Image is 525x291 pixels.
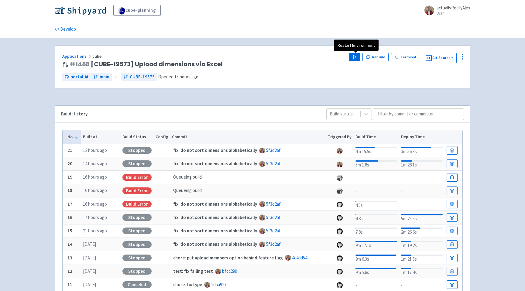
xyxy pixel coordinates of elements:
span: actuallyReallyAlex [437,5,470,11]
div: 1m 17.4s [401,267,443,276]
div: - [401,187,443,195]
a: Applications [62,53,92,59]
a: 5f3d2af [266,161,281,166]
div: 1m 19.2s [401,240,443,249]
div: Build Error [122,201,152,207]
a: bfcc299 [222,268,237,274]
div: 3m 56.3s [401,146,443,155]
div: 1m 28.1s [401,159,443,169]
a: Develop [55,21,76,38]
a: #1488 [70,60,90,68]
div: Stopped [122,255,152,261]
b: 15 [67,228,72,234]
a: 5f3d2af [266,228,281,234]
b: 11 [67,282,72,287]
div: Canceled [122,281,152,288]
b: 13 [67,255,72,261]
img: Shipyard logo [55,5,106,15]
div: 4.8s [355,213,397,222]
span: [CUBE-19573] Upload dimensions via Excel [70,61,223,68]
th: Config [153,130,170,144]
strong: fix: do not sort dimensions alphabetically [173,228,257,234]
span: ← [114,74,119,80]
div: - [401,200,443,208]
a: Build Details [447,280,458,289]
a: 5f3d2af [266,241,281,247]
button: Rebuild [362,53,389,61]
a: 2daa927 [211,282,226,287]
div: Stopped [122,214,152,221]
strong: fix: do not sort dimensions alphabetically [173,214,257,220]
div: 4m 15.5s [355,146,397,155]
div: 5m 1.8s [355,159,397,169]
time: 16 hours ago [83,174,107,180]
time: 14 hours ago [83,161,107,166]
b: 12 [67,268,72,274]
time: [DATE] [83,282,96,287]
a: actuallyReallyAlex User [421,5,470,15]
a: main [91,73,112,81]
a: 5f3d2af [266,214,281,220]
time: 12 hours ago [83,147,107,153]
a: 5f3d2af [266,201,281,207]
time: 21 hours ago [83,228,107,234]
a: Build Details [447,173,458,182]
time: [DATE] [83,241,96,247]
th: Build Time [353,130,399,144]
a: 4c40d54 [292,255,307,261]
div: - [355,173,397,181]
b: 21 [67,147,72,153]
a: Build Details [447,200,458,208]
button: Play [349,53,360,61]
div: 4.5s [355,200,397,209]
span: Queueing build... [173,174,204,181]
span: CUBE-19573 [130,74,155,80]
a: Terminal [391,53,419,61]
button: Git Source [422,53,457,63]
a: Build Details [447,267,458,276]
b: 14 [67,241,72,247]
a: Build Details [447,187,458,195]
span: cube [92,53,102,59]
a: Build Details [447,213,458,222]
b: 18 [67,187,72,193]
small: User [437,11,470,15]
b: 20 [67,161,72,166]
a: Build Details [447,159,458,168]
div: 9m 6.3s [355,253,397,263]
strong: fix: do not sort dimensions alphabetically [173,161,257,166]
strong: fix: do not sort dimensions alphabetically [173,201,257,207]
div: 7.8s [355,226,397,236]
span: main [100,74,109,80]
b: 17 [67,201,72,207]
span: Opened [158,74,198,80]
strong: chore: fix type [173,282,202,287]
a: CUBE-19573 [121,73,157,81]
a: portal [62,73,91,81]
div: Build History [61,111,317,118]
th: Triggered By [326,130,354,144]
a: Build Details [447,240,458,249]
strong: test: fix failing test [173,268,213,274]
span: portal [70,74,83,80]
div: Stopped [122,160,152,167]
strong: chore: put upload members option behind feature flag [173,255,283,261]
div: Stopped [122,228,152,234]
div: Build Error [122,187,152,194]
time: [DATE] [83,268,96,274]
div: 9m 5.8s [355,267,397,276]
div: - [355,281,397,289]
b: 19 [67,174,72,180]
a: Build Details [447,227,458,235]
a: Build Details [447,146,458,155]
time: 16 hours ago [83,187,107,193]
th: Built at [81,130,120,144]
div: 5m 25.5s [401,213,443,222]
div: 9m 17.1s [355,240,397,249]
time: 16 hours ago [83,201,107,207]
div: - [355,187,397,195]
time: [DATE] [83,255,96,261]
div: 2m 26.6s [401,226,443,236]
div: Stopped [122,268,152,275]
th: Build Status [120,130,153,144]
